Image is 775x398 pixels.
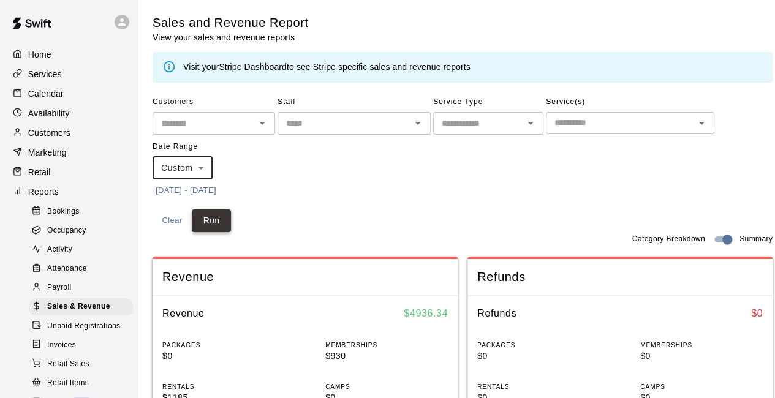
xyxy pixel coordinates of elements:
span: Retail Items [47,377,89,389]
div: Custom [153,157,213,179]
button: [DATE] - [DATE] [153,181,219,200]
span: Service Type [433,92,543,112]
p: View your sales and revenue reports [153,31,309,43]
a: Retail Sales [29,355,138,374]
a: Customers [10,124,128,142]
h6: Refunds [477,306,516,321]
span: Service(s) [546,92,714,112]
a: Payroll [29,279,138,298]
a: Unpaid Registrations [29,317,138,336]
a: Occupancy [29,221,138,240]
span: Customers [153,92,275,112]
a: Calendar [10,84,128,103]
button: Open [409,115,426,132]
button: Open [254,115,271,132]
p: $0 [162,350,285,362]
button: Run [192,209,231,232]
button: Open [693,115,710,132]
div: Retail Sales [29,356,133,373]
div: Attendance [29,260,133,277]
p: Availability [28,107,70,119]
span: Date Range [153,137,260,157]
span: Category Breakdown [632,233,705,246]
a: Reports [10,182,128,201]
p: Customers [28,127,70,139]
a: Retail [10,163,128,181]
p: CAMPS [325,382,448,391]
span: Bookings [47,206,80,218]
p: RENTALS [477,382,600,391]
p: Marketing [28,146,67,159]
a: Availability [10,104,128,122]
span: Refunds [477,269,763,285]
p: PACKAGES [477,340,600,350]
span: Summary [739,233,773,246]
p: Calendar [28,88,64,100]
a: Sales & Revenue [29,298,138,317]
span: Payroll [47,282,71,294]
h5: Sales and Revenue Report [153,15,309,31]
p: MEMBERSHIPS [640,340,763,350]
div: Invoices [29,337,133,354]
span: Revenue [162,269,448,285]
h6: $ 0 [751,306,763,321]
span: Occupancy [47,225,86,237]
a: Activity [29,241,138,260]
a: Bookings [29,202,138,221]
button: Clear [153,209,192,232]
h6: Revenue [162,306,205,321]
div: Bookings [29,203,133,220]
button: Open [522,115,539,132]
a: Attendance [29,260,138,279]
span: Invoices [47,339,76,351]
p: $930 [325,350,448,362]
p: $0 [640,350,763,362]
div: Retail Items [29,375,133,392]
p: Services [28,68,62,80]
span: Unpaid Registrations [47,320,120,332]
p: $0 [477,350,600,362]
a: Retail Items [29,374,138,392]
p: PACKAGES [162,340,285,350]
div: Payroll [29,279,133,296]
div: Visit your to see Stripe specific sales and revenue reports [183,61,471,74]
span: Activity [47,244,72,256]
p: MEMBERSHIPS [325,340,448,350]
span: Staff [278,92,431,112]
h6: $ 4936.34 [404,306,448,321]
p: Reports [28,186,59,198]
p: RENTALS [162,382,285,391]
span: Sales & Revenue [47,301,110,313]
div: Sales & Revenue [29,298,133,315]
a: Invoices [29,336,138,355]
div: Unpaid Registrations [29,318,133,335]
a: Services [10,65,128,83]
span: Retail Sales [47,358,89,370]
a: Stripe Dashboard [219,62,287,72]
a: Marketing [10,143,128,162]
a: Home [10,45,128,64]
span: Attendance [47,263,87,275]
p: CAMPS [640,382,763,391]
p: Retail [28,166,51,178]
div: Activity [29,241,133,258]
div: Occupancy [29,222,133,239]
p: Home [28,48,51,61]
